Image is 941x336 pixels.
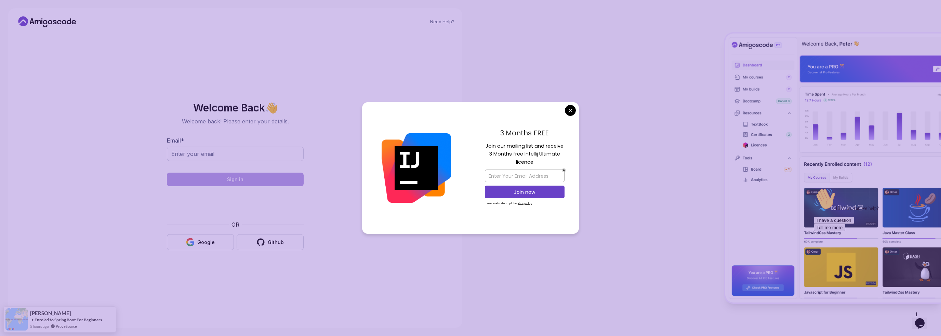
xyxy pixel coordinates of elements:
[725,33,941,302] img: Amigoscode Dashboard
[5,308,28,331] img: provesource social proof notification image
[30,323,49,329] span: 5 hours ago
[227,176,243,183] div: Sign in
[167,234,234,250] button: Google
[3,39,34,46] button: Tell me more
[16,16,78,27] a: Home link
[231,220,239,229] p: OR
[167,117,304,125] p: Welcome back! Please enter your details.
[167,102,304,113] h2: Welcome Back
[184,190,287,216] iframe: Widget containing checkbox for hCaptcha security challenge
[3,31,43,39] button: I have a question
[56,323,77,329] a: ProveSource
[912,309,934,329] iframe: chat widget
[3,3,126,46] div: 👋Hi! How can we help?I have a questionTell me more
[35,317,102,322] a: Enroled to Spring Boot For Beginners
[167,173,304,186] button: Sign in
[3,21,68,26] span: Hi! How can we help?
[268,239,284,246] div: Github
[167,147,304,161] input: Enter your email
[430,19,454,25] a: Need Help?
[811,185,934,305] iframe: chat widget
[265,102,278,114] span: 👋
[197,239,215,246] div: Google
[167,137,184,144] label: Email *
[30,317,34,322] span: ->
[30,310,71,316] span: [PERSON_NAME]
[3,3,25,25] img: :wave:
[237,234,304,250] button: Github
